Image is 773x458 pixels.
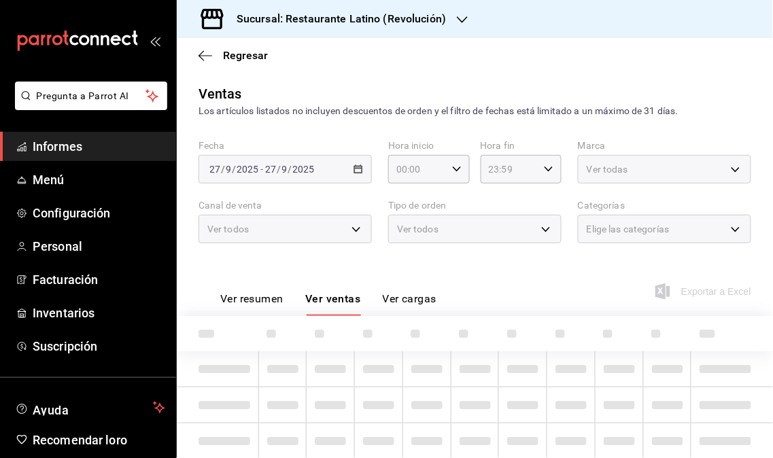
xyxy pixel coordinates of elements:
font: Facturación [33,272,98,287]
input: ---- [292,164,315,175]
font: / [221,164,225,175]
button: Regresar [199,49,268,62]
button: abrir_cajón_menú [150,35,160,46]
font: Tipo de orden [388,200,447,211]
input: -- [281,164,288,175]
font: Elige las categorías [587,224,670,234]
input: ---- [236,164,259,175]
font: Suscripción [33,339,97,353]
font: Menú [33,173,65,187]
font: Ver ventas [305,293,361,306]
font: Canal de venta [199,200,262,211]
font: Personal [33,239,82,253]
input: -- [225,164,232,175]
font: Ventas [199,86,242,102]
font: Ver todos [207,224,249,234]
font: Hora fin [481,141,515,152]
font: Inventarios [33,306,95,320]
font: Ver cargas [383,293,437,306]
font: Ver todos [397,224,439,234]
input: -- [209,164,221,175]
font: - [260,164,263,175]
font: Regresar [223,49,268,62]
font: / [232,164,236,175]
font: Configuración [33,206,111,220]
font: Ver todas [587,164,628,175]
font: Informes [33,139,82,154]
button: Pregunta a Parrot AI [15,82,167,110]
font: Ver resumen [220,293,284,306]
font: Ayuda [33,403,69,417]
font: Fecha [199,141,225,152]
font: Categorías [578,200,625,211]
div: pestañas de navegación [220,292,436,316]
font: Recomendar loro [33,433,127,447]
font: Pregunta a Parrot AI [37,90,129,101]
font: Los artículos listados no incluyen descuentos de orden y el filtro de fechas está limitado a un m... [199,105,678,116]
font: Hora inicio [388,141,434,152]
input: -- [264,164,277,175]
font: Sucursal: Restaurante Latino (Revolución) [237,12,446,25]
a: Pregunta a Parrot AI [10,99,167,113]
font: Marca [578,141,606,152]
font: / [288,164,292,175]
font: / [277,164,281,175]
